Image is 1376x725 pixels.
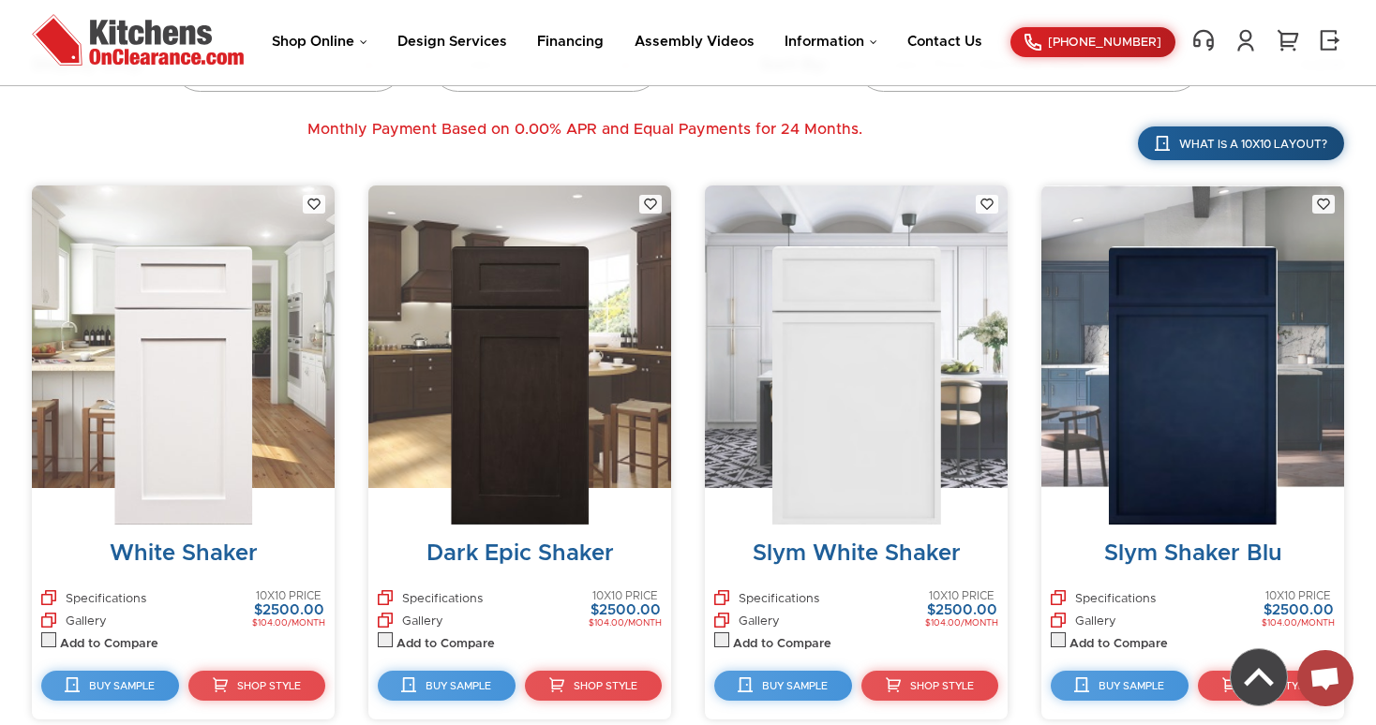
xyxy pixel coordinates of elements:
a: Open chat [1297,650,1354,706]
a: What is a 10x10 layout? [1138,126,1344,160]
a: Shop Style [188,671,326,701]
a: [PHONE_NUMBER] [1010,27,1175,57]
div: $104.00/MONTH [589,618,662,629]
img: SWH_1.2.jpg [771,246,940,525]
a: Specifications [41,590,146,612]
a: Specifications [714,590,819,612]
a: Information [785,35,877,49]
label: Add to Compare [1069,637,1168,652]
span: Buy Sample [426,681,491,691]
a: Gallery [378,613,443,628]
a: Specifications [378,590,483,612]
a: Financing [537,35,604,49]
a: Gallery [41,613,107,628]
div: $2500.00 [925,603,998,619]
div: $2500.00 [1262,603,1335,619]
span: Shop Style [910,681,974,691]
div: 10X10 PRICE [252,590,325,602]
a: Buy Sample [378,671,516,701]
a: Contact Us [907,35,982,49]
span: Shop Style [574,681,637,691]
a: Buy Sample [41,671,179,701]
p: Monthly Payment Based on 0.00% APR and Equal Payments for 24 Months. [307,120,862,139]
div: $2500.00 [252,603,325,619]
a: Shop Online [272,35,367,49]
a: Buy Sample [714,671,852,701]
div: Slym Shaker Blu [1051,540,1335,568]
a: Shop Style [1198,671,1336,701]
div: $104.00/MONTH [1262,618,1335,629]
a: Buy Sample [1051,671,1189,701]
div: $104.00/MONTH [925,618,998,629]
span: Buy Sample [89,681,155,691]
span: [PHONE_NUMBER] [1048,37,1161,49]
div: 10X10 PRICE [925,590,998,602]
a: Assembly Videos [635,35,755,49]
img: Back to top [1231,649,1287,705]
label: Add to Compare [60,637,158,652]
img: door_36_3249_3298_whiteShaker_sample_1.1.jpg [114,246,252,525]
span: Shop Style [237,681,301,691]
div: $104.00/MONTH [252,618,325,629]
div: 10X10 PRICE [1262,590,1335,602]
div: White Shaker [41,540,325,568]
div: Dark Epic Shaker [378,540,662,568]
div: Slym White Shaker [714,540,998,568]
span: What is a 10x10 layout? [1179,139,1327,150]
a: Gallery [1051,613,1116,628]
a: Shop Style [525,671,663,701]
div: $2500.00 [589,603,662,619]
img: door_36_3723_3773_Door_DES_1.1.jpg [451,246,589,525]
a: Specifications [1051,590,1156,612]
a: Shop Style [861,671,999,701]
span: Buy Sample [762,681,828,691]
img: SBU_1.2.jpg [1108,246,1277,525]
img: Kitchens On Clearance [32,14,244,66]
a: Design Services [397,35,507,49]
a: Gallery [714,613,780,628]
span: Buy Sample [1099,681,1164,691]
label: Add to Compare [733,637,831,652]
label: Add to Compare [396,637,495,652]
div: 10X10 PRICE [589,590,662,602]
